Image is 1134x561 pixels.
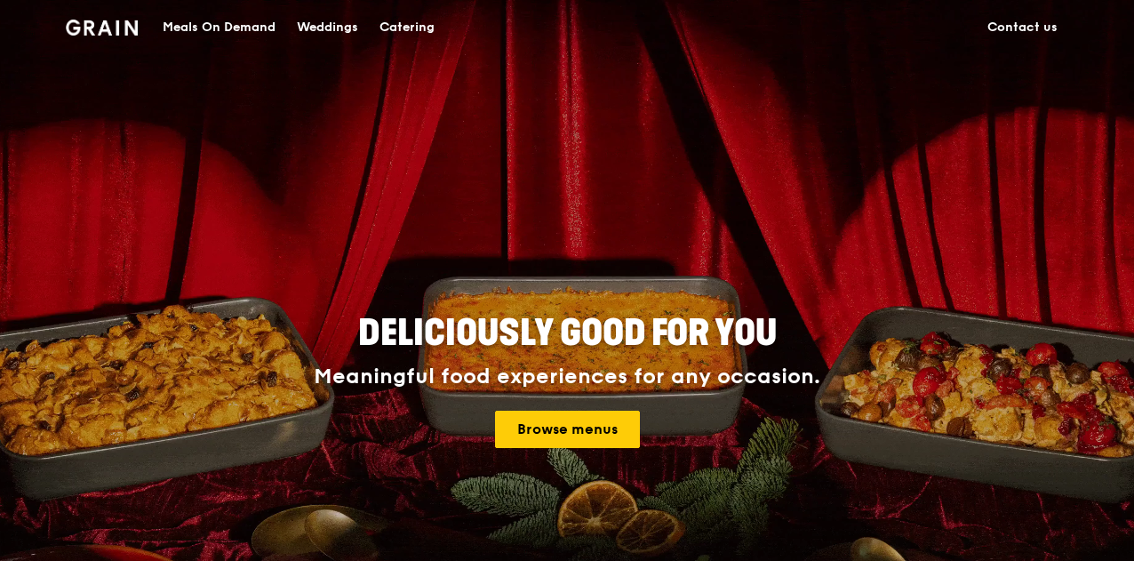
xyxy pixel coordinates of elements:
div: Catering [379,1,435,54]
div: Meaningful food experiences for any occasion. [247,365,887,389]
div: Meals On Demand [163,1,276,54]
div: Weddings [297,1,358,54]
a: Browse menus [495,411,640,448]
a: Weddings [286,1,369,54]
img: Grain [66,20,138,36]
a: Catering [369,1,445,54]
span: Deliciously good for you [358,312,777,355]
a: Contact us [977,1,1068,54]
